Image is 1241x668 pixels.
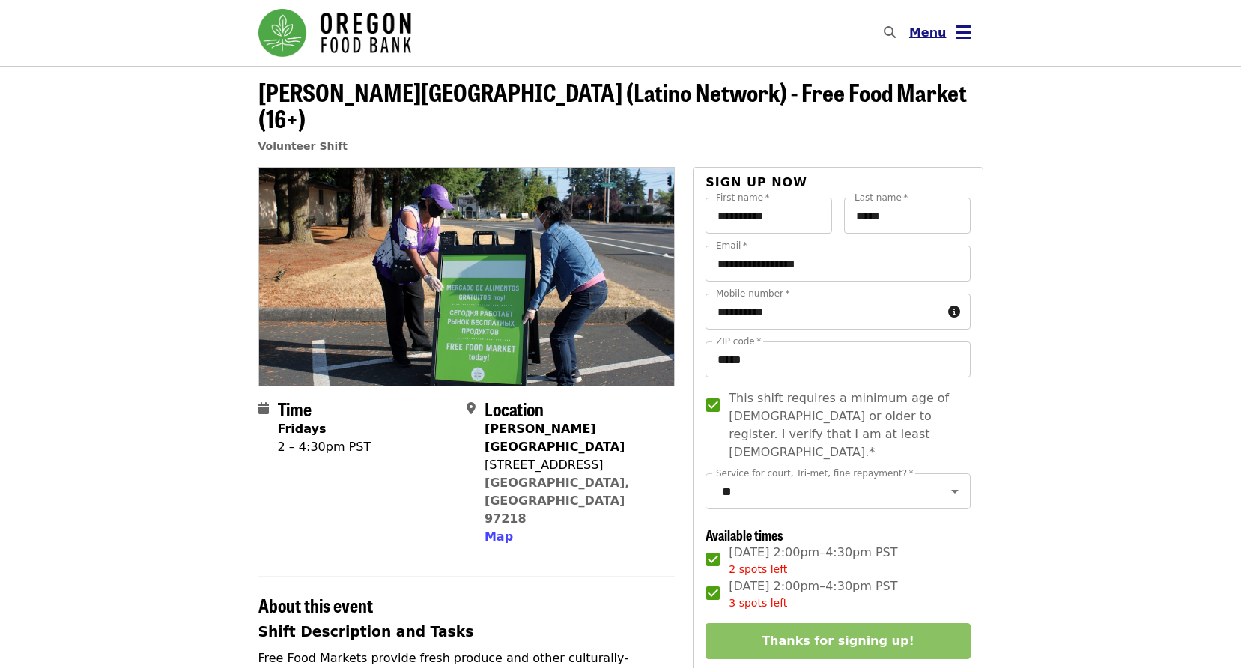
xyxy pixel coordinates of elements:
i: map-marker-alt icon [467,401,476,416]
span: Time [278,395,312,422]
h3: Shift Description and Tasks [258,622,676,643]
input: ZIP code [706,341,970,377]
button: Map [485,528,513,546]
label: Mobile number [716,289,789,298]
a: Volunteer Shift [258,140,348,152]
button: Thanks for signing up! [706,623,970,659]
label: Last name [855,193,908,202]
input: Last name [844,198,971,234]
span: Menu [909,25,947,40]
i: calendar icon [258,401,269,416]
button: Open [944,481,965,502]
span: Location [485,395,544,422]
span: Available times [706,525,783,544]
img: Rigler Elementary School (Latino Network) - Free Food Market (16+) organized by Oregon Food Bank [259,168,675,385]
input: Email [706,246,970,282]
label: ZIP code [716,337,761,346]
div: 2 – 4:30pm PST [278,438,371,456]
span: [PERSON_NAME][GEOGRAPHIC_DATA] (Latino Network) - Free Food Market (16+) [258,74,967,136]
i: bars icon [956,22,971,43]
strong: [PERSON_NAME][GEOGRAPHIC_DATA] [485,422,625,454]
a: [GEOGRAPHIC_DATA], [GEOGRAPHIC_DATA] 97218 [485,476,630,526]
button: Toggle account menu [897,15,983,51]
span: About this event [258,592,373,618]
span: 3 spots left [729,597,787,609]
i: search icon [884,25,896,40]
label: Service for court, Tri-met, fine repayment? [716,469,914,478]
span: 2 spots left [729,563,787,575]
label: Email [716,241,747,250]
i: circle-info icon [948,305,960,319]
input: First name [706,198,832,234]
input: Search [905,15,917,51]
span: This shift requires a minimum age of [DEMOGRAPHIC_DATA] or older to register. I verify that I am ... [729,389,958,461]
strong: Fridays [278,422,327,436]
input: Mobile number [706,294,941,330]
label: First name [716,193,770,202]
span: Sign up now [706,175,807,189]
span: Map [485,529,513,544]
span: [DATE] 2:00pm–4:30pm PST [729,544,897,577]
span: [DATE] 2:00pm–4:30pm PST [729,577,897,611]
div: [STREET_ADDRESS] [485,456,663,474]
img: Oregon Food Bank - Home [258,9,411,57]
